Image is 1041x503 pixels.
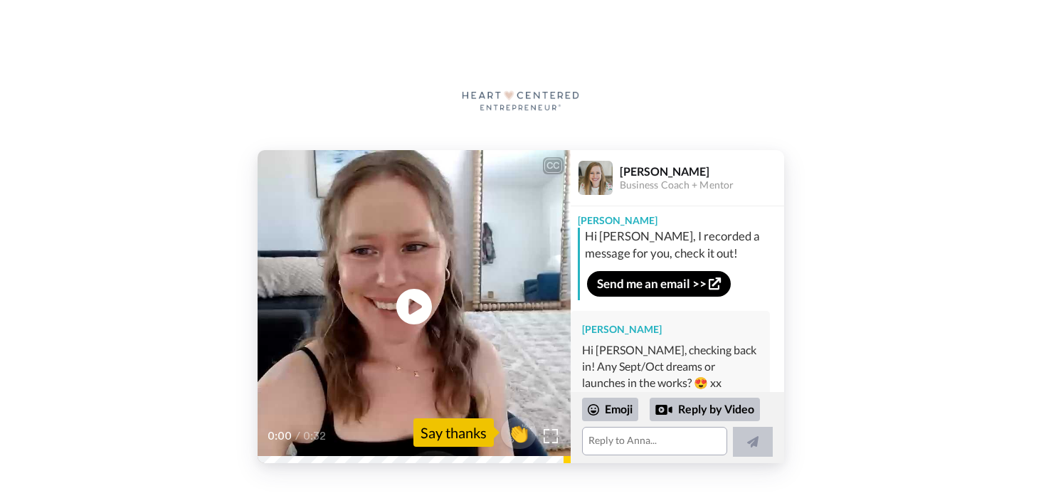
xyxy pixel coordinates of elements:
[303,428,328,445] span: 0:32
[544,159,562,173] div: CC
[268,428,292,445] span: 0:00
[571,206,784,228] div: [PERSON_NAME]
[582,342,759,407] div: Hi [PERSON_NAME], checking back in! Any Sept/Oct dreams or launches in the works? 😍 xx [PERSON_NAME]
[413,418,494,447] div: Say thanks
[295,428,300,445] span: /
[585,228,781,262] div: Hi [PERSON_NAME], I recorded a message for you, check it out!
[544,429,558,443] img: Full screen
[578,161,613,195] img: Profile Image
[582,398,638,420] div: Emoji
[655,401,672,418] div: Reply by Video
[582,322,759,337] div: [PERSON_NAME]
[650,398,760,422] div: Reply by Video
[501,421,537,444] span: 👏
[501,417,537,449] button: 👏
[585,269,733,299] a: Send me an email >>
[620,179,783,191] div: Business Coach + Mentor
[620,164,783,178] div: [PERSON_NAME]
[456,72,585,129] img: logo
